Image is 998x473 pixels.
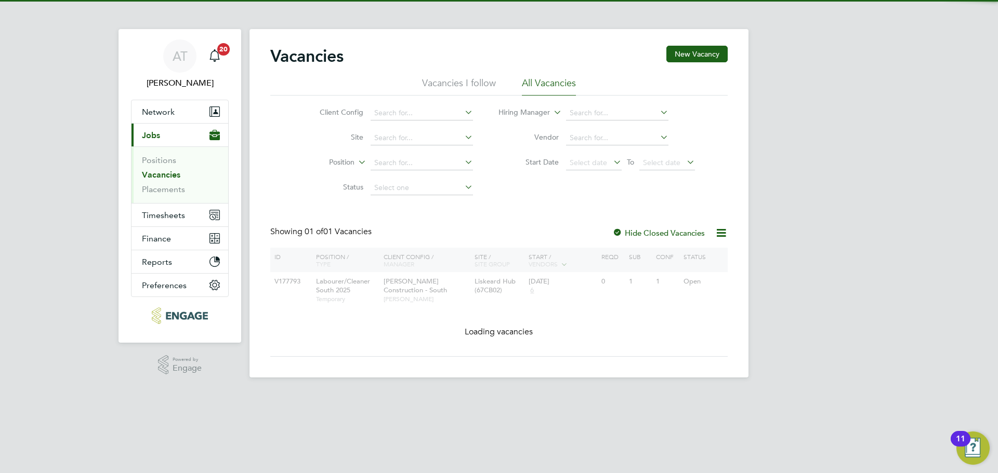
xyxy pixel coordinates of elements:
span: Reports [142,257,172,267]
input: Search for... [566,131,668,145]
li: Vacancies I follow [422,77,496,96]
a: Powered byEngage [158,355,202,375]
label: Hide Closed Vacancies [612,228,705,238]
span: Preferences [142,280,187,290]
span: Powered by [173,355,202,364]
span: AT [173,49,188,63]
label: Position [295,157,354,168]
label: Start Date [499,157,559,167]
span: Angela Turner [131,77,229,89]
button: Jobs [132,124,228,146]
span: Select date [643,158,680,167]
a: Positions [142,155,176,165]
nav: Main navigation [119,29,241,343]
span: Engage [173,364,202,373]
span: Timesheets [142,210,185,220]
div: Showing [270,226,374,237]
button: Finance [132,227,228,250]
div: Jobs [132,146,228,203]
h2: Vacancies [270,46,344,66]
input: Search for... [371,131,473,145]
a: Vacancies [142,170,180,180]
span: 20 [217,43,230,56]
div: 11 [956,439,965,452]
span: Jobs [142,130,160,140]
label: Hiring Manager [490,107,550,118]
button: Preferences [132,274,228,296]
li: All Vacancies [522,77,576,96]
label: Status [304,182,363,192]
input: Select one [371,181,473,195]
span: Select date [570,158,607,167]
label: Vendor [499,132,559,142]
span: 01 Vacancies [305,226,372,237]
img: rgbrec-logo-retina.png [152,307,207,324]
button: Network [132,100,228,123]
label: Site [304,132,363,142]
span: Finance [142,234,171,244]
button: Open Resource Center, 11 new notifications [956,431,990,465]
a: AT[PERSON_NAME] [131,39,229,89]
label: Client Config [304,107,363,117]
a: 20 [204,39,225,73]
button: Timesheets [132,204,228,226]
a: Placements [142,184,185,194]
span: Network [142,107,175,117]
input: Search for... [371,156,473,170]
a: Go to home page [131,307,229,324]
input: Search for... [566,106,668,120]
span: 01 of [305,226,323,237]
button: New Vacancy [666,46,728,62]
button: Reports [132,250,228,273]
input: Search for... [371,106,473,120]
span: To [624,155,637,169]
